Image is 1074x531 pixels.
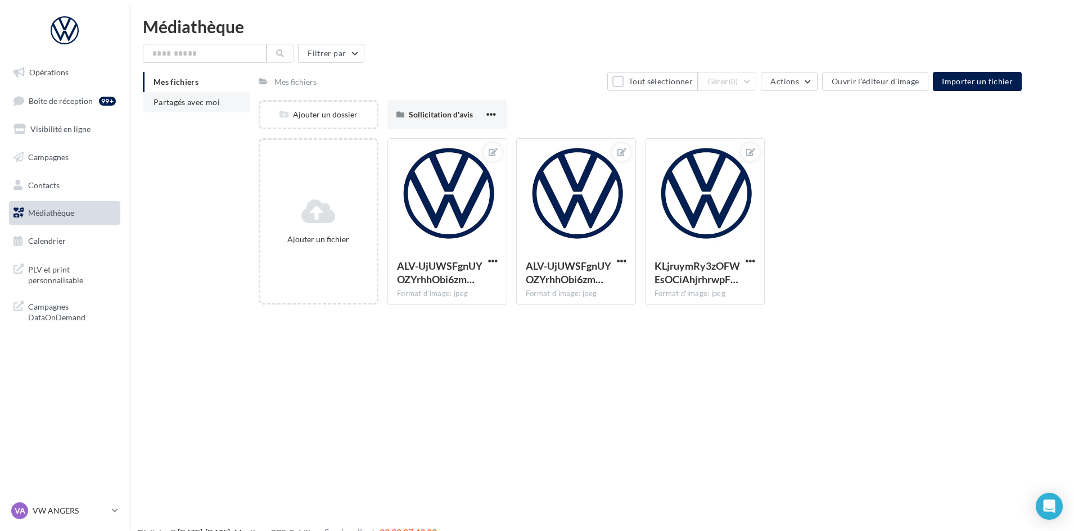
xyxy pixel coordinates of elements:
[29,96,93,105] span: Boîte de réception
[7,257,123,291] a: PLV et print personnalisable
[729,77,738,86] span: (0)
[29,67,69,77] span: Opérations
[607,72,697,91] button: Tout sélectionner
[99,97,116,106] div: 99+
[274,76,317,88] div: Mes fichiers
[7,61,123,84] a: Opérations
[28,208,74,217] span: Médiathèque
[933,72,1022,91] button: Importer un fichier
[655,289,755,299] div: Format d'image: jpeg
[28,262,116,286] span: PLV et print personnalisable
[655,260,740,285] span: KLjruymRy3zOFWEsOCiAhjrhrwpF5s5yaDvtBvKrnPBQpgnOp0z7_YTIbRUQq3nU9GdHlZUL42b85dgipg=s0
[1036,493,1063,520] div: Open Intercom Messenger
[526,260,611,285] span: ALV-UjUWSFgnUYOZYrhhObi6zmOpVUPT2bGzheuw7TC_GTqJq1djBpai
[397,260,482,285] span: ALV-UjUWSFgnUYOZYrhhObi6zmOpVUPT2bGzheuw7TC_GTqJq1djBpai
[698,72,757,91] button: Gérer(0)
[143,18,1061,35] div: Médiathèque
[409,110,473,119] span: Sollicitation d'avis
[761,72,817,91] button: Actions
[7,201,123,225] a: Médiathèque
[30,124,91,134] span: Visibilité en ligne
[397,289,498,299] div: Format d'image: jpeg
[942,76,1013,86] span: Importer un fichier
[298,44,364,63] button: Filtrer par
[28,180,60,189] span: Contacts
[28,152,69,162] span: Campagnes
[770,76,798,86] span: Actions
[15,505,25,516] span: VA
[154,77,198,87] span: Mes fichiers
[7,89,123,113] a: Boîte de réception99+
[33,505,107,516] p: VW ANGERS
[7,174,123,197] a: Contacts
[265,234,372,245] div: Ajouter un fichier
[260,109,377,120] div: Ajouter un dossier
[7,229,123,253] a: Calendrier
[526,289,626,299] div: Format d'image: jpeg
[28,299,116,323] span: Campagnes DataOnDemand
[7,294,123,328] a: Campagnes DataOnDemand
[7,117,123,141] a: Visibilité en ligne
[28,236,66,246] span: Calendrier
[9,500,120,521] a: VA VW ANGERS
[7,146,123,169] a: Campagnes
[154,97,220,107] span: Partagés avec moi
[822,72,928,91] button: Ouvrir l'éditeur d'image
